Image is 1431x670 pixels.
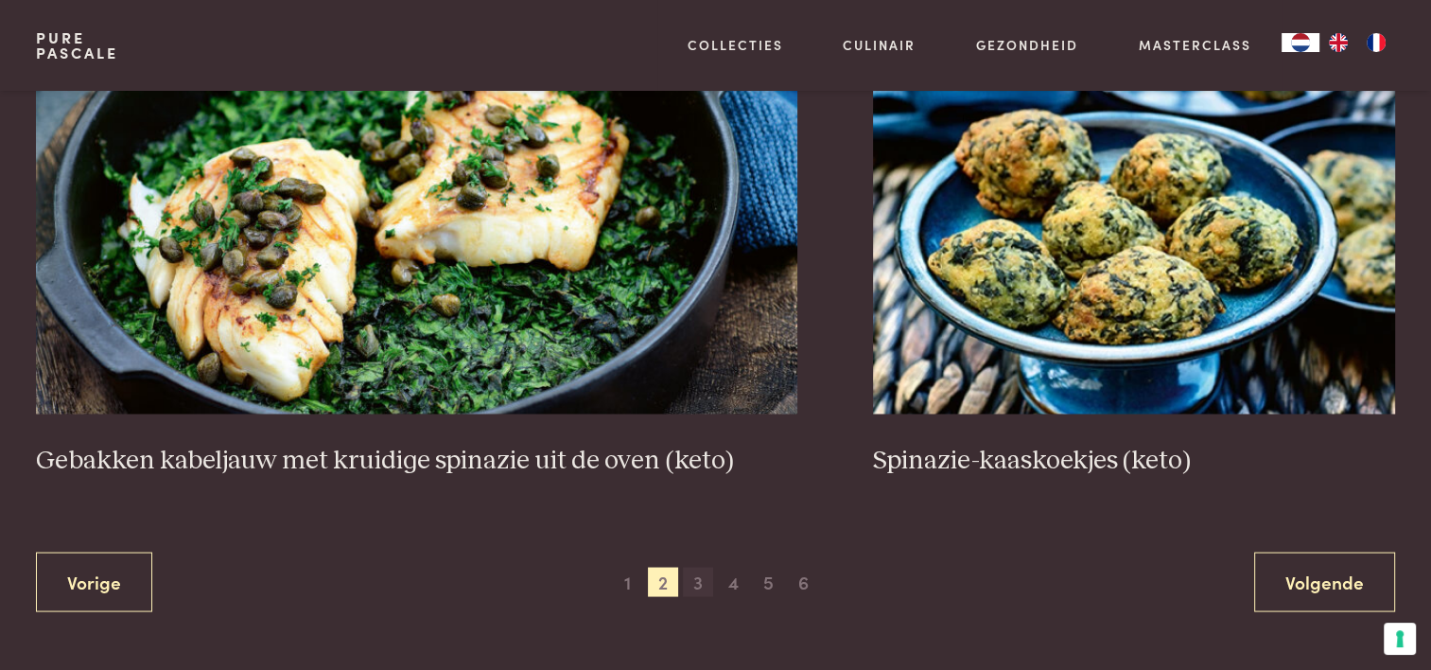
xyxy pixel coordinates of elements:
[1139,35,1251,55] a: Masterclass
[873,444,1395,477] h3: Spinazie-kaaskoekjes (keto)
[873,35,1395,414] img: Spinazie-kaaskoekjes (keto)
[648,567,678,597] span: 2
[1357,33,1395,52] a: FR
[36,35,797,476] a: Gebakken kabeljauw met kruidige spinazie uit de oven (keto) Gebakken kabeljauw met kruidige spina...
[36,35,797,414] img: Gebakken kabeljauw met kruidige spinazie uit de oven (keto)
[1384,623,1416,655] button: Uw voorkeuren voor toestemming voor trackingtechnologieën
[1319,33,1395,52] ul: Language list
[613,567,643,597] span: 1
[1282,33,1319,52] a: NL
[683,567,713,597] span: 3
[1282,33,1319,52] div: Language
[976,35,1078,55] a: Gezondheid
[789,567,819,597] span: 6
[873,35,1395,476] a: Spinazie-kaaskoekjes (keto) Spinazie-kaaskoekjes (keto)
[718,567,748,597] span: 4
[1282,33,1395,52] aside: Language selected: Nederlands
[36,444,797,477] h3: Gebakken kabeljauw met kruidige spinazie uit de oven (keto)
[1319,33,1357,52] a: EN
[753,567,783,597] span: 5
[1254,552,1395,611] a: Volgende
[688,35,783,55] a: Collecties
[36,30,118,61] a: PurePascale
[843,35,916,55] a: Culinair
[36,552,152,611] a: Vorige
